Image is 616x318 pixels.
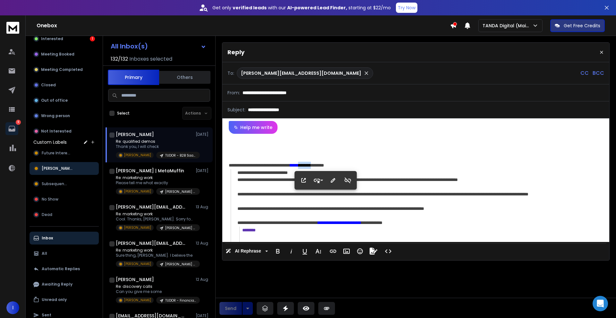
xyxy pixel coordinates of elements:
[116,289,193,294] p: Can you give me some
[165,153,196,158] p: TUDOR - B2B SaaS | EU
[30,32,99,45] button: Interested1
[42,266,80,271] p: Automatic Replies
[241,70,361,76] p: [PERSON_NAME][EMAIL_ADDRESS][DOMAIN_NAME]
[116,131,154,138] h1: [PERSON_NAME]
[42,313,51,318] p: Sent
[30,162,99,175] button: [PERSON_NAME]
[165,226,196,230] p: [PERSON_NAME] - [Marketing] – [GEOGRAPHIC_DATA] – 11-200
[42,181,69,186] span: Subsequence
[234,248,262,254] span: AI Rephrase
[227,70,234,76] p: To:
[42,236,53,241] p: Inbox
[196,277,210,282] p: 12 Aug
[165,189,196,194] p: [PERSON_NAME] – [Marketing] – [GEOGRAPHIC_DATA] – 1-10
[116,211,193,217] p: Re: marketing work
[6,22,19,34] img: logo
[224,245,269,258] button: AI Rephrase
[116,175,193,180] p: Re: marketing work
[116,139,193,144] p: Re: qualified demos
[30,125,99,138] button: Not Interested
[165,262,196,267] p: [PERSON_NAME] – [Marketing] – [GEOGRAPHIC_DATA] – 1-10
[30,193,99,206] button: No Show
[30,177,99,190] button: Subsequence
[124,153,151,158] p: [PERSON_NAME]
[42,197,58,202] span: No Show
[108,70,159,85] button: Primary
[41,98,68,103] p: Out of office
[124,189,151,194] p: [PERSON_NAME]
[165,298,196,303] p: TUDOR - Financial Services | [GEOGRAPHIC_DATA]
[116,248,193,253] p: Re: marketing work
[30,278,99,291] button: Awaiting Reply
[124,262,151,266] p: [PERSON_NAME]
[42,251,47,256] p: All
[272,245,284,258] button: Bold (Ctrl+B)
[30,48,99,61] button: Meeting Booked
[398,4,415,11] p: Try Now
[116,204,186,210] h1: [PERSON_NAME][EMAIL_ADDRESS][DOMAIN_NAME]
[297,174,310,187] button: Open Link
[327,174,339,187] button: Edit Link
[30,63,99,76] button: Meeting Completed
[6,301,19,314] button: I
[33,139,67,145] h3: Custom Labels
[287,4,347,11] strong: AI-powered Lead Finder,
[42,166,73,171] span: [PERSON_NAME]
[116,284,193,289] p: Re: discovery calls
[90,36,95,41] div: 1
[312,174,324,187] button: Style
[124,298,151,303] p: [PERSON_NAME]
[396,3,417,13] button: Try Now
[41,52,74,57] p: Meeting Booked
[41,129,72,134] p: Not Interested
[116,217,193,222] p: Cool. Thanks, [PERSON_NAME]. Sorry for the
[196,168,210,173] p: [DATE]
[550,19,605,32] button: Get Free Credits
[111,55,128,63] span: 132 / 132
[354,245,366,258] button: Emoticons
[129,55,172,63] h3: Inboxes selected
[116,240,186,246] h1: [PERSON_NAME][EMAIL_ADDRESS][DOMAIN_NAME]
[564,22,600,29] p: Get Free Credits
[227,48,244,57] p: Reply
[42,282,73,287] p: Awaiting Reply
[116,253,193,258] p: Sure thing, [PERSON_NAME]. I believe the
[30,208,99,221] button: Dead
[124,225,151,230] p: [PERSON_NAME]
[340,245,353,258] button: Insert Image (Ctrl+P)
[212,4,391,11] p: Get only with our starting at $22/mo
[233,4,267,11] strong: verified leads
[106,40,211,53] button: All Inbox(s)
[42,150,71,156] span: Future Interest
[30,262,99,275] button: Automatic Replies
[580,69,589,77] p: CC
[382,245,394,258] button: Code View
[30,147,99,159] button: Future Interest
[196,132,210,137] p: [DATE]
[5,122,18,135] a: 9
[229,121,278,134] button: Help me write
[111,43,148,49] h1: All Inbox(s)
[196,204,210,210] p: 13 Aug
[117,111,130,116] label: Select
[42,212,52,217] span: Dead
[41,67,83,72] p: Meeting Completed
[367,245,380,258] button: Signature
[196,241,210,246] p: 12 Aug
[312,245,324,258] button: More Text
[116,180,193,185] p: Please tell me what exactly
[285,245,297,258] button: Italic (Ctrl+I)
[37,22,450,30] h1: Onebox
[41,36,63,41] p: Interested
[116,276,154,283] h1: [PERSON_NAME]
[227,90,240,96] p: From:
[327,245,339,258] button: Insert Link (Ctrl+K)
[30,79,99,91] button: Closed
[227,107,245,113] p: Subject:
[16,120,21,125] p: 9
[593,296,608,311] div: Open Intercom Messenger
[483,22,532,29] p: TANDA Digital (Main)
[41,113,70,118] p: Wrong person
[299,245,311,258] button: Underline (Ctrl+U)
